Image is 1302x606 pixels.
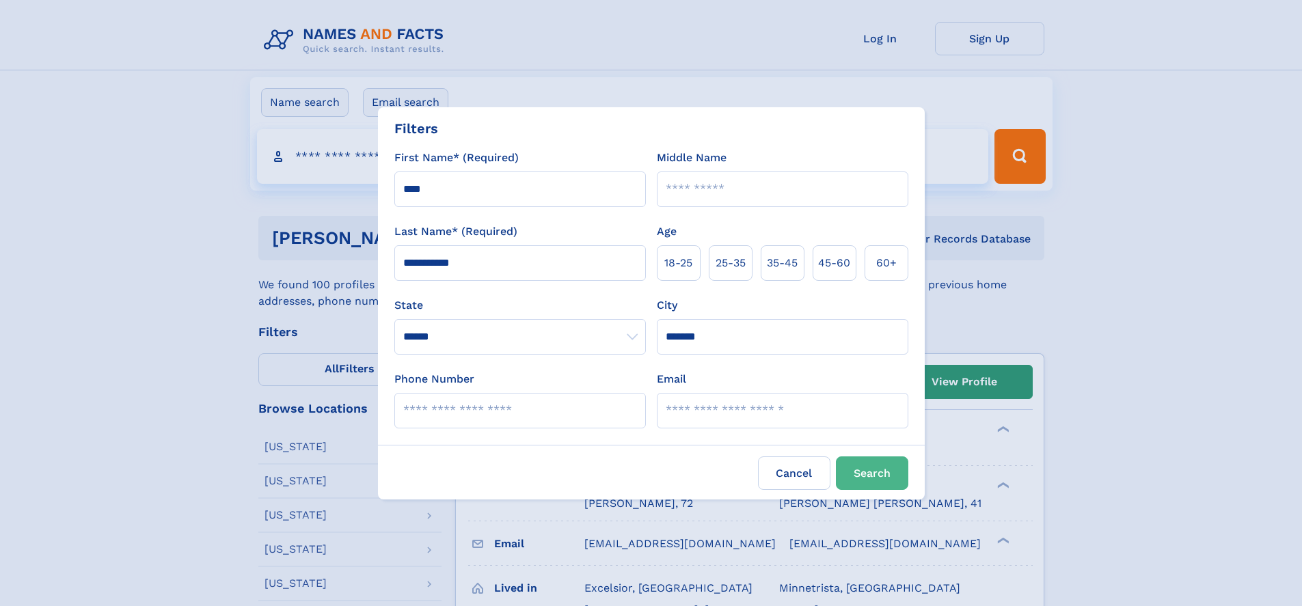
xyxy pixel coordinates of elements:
label: Middle Name [657,150,727,166]
span: 18‑25 [664,255,692,271]
label: State [394,297,646,314]
span: 35‑45 [767,255,798,271]
div: Filters [394,118,438,139]
label: Email [657,371,686,387]
label: First Name* (Required) [394,150,519,166]
span: 60+ [876,255,897,271]
label: Age [657,223,677,240]
button: Search [836,456,908,490]
label: Cancel [758,456,830,490]
span: 25‑35 [716,255,746,271]
label: City [657,297,677,314]
label: Last Name* (Required) [394,223,517,240]
label: Phone Number [394,371,474,387]
span: 45‑60 [818,255,850,271]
